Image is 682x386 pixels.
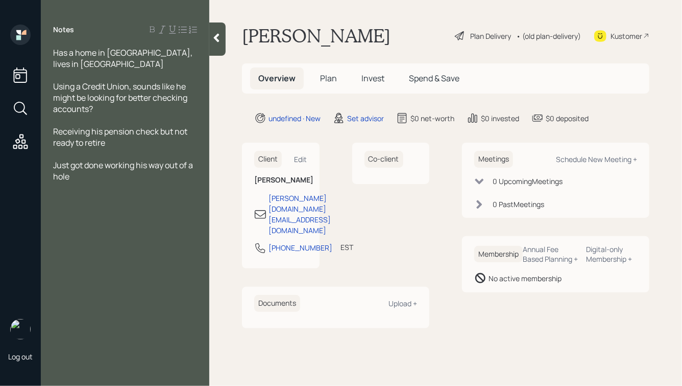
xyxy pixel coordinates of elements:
[53,160,194,182] span: Just got done working his way out of a hole
[470,31,511,41] div: Plan Delivery
[53,47,194,70] span: Has a home in [GEOGRAPHIC_DATA], lives in [GEOGRAPHIC_DATA]
[546,113,589,124] div: $0 deposited
[320,73,337,84] span: Plan
[361,73,384,84] span: Invest
[556,154,637,164] div: Schedule New Meeting +
[269,242,332,253] div: [PHONE_NUMBER]
[410,113,454,124] div: $0 net-worth
[493,176,563,187] div: 0 Upcoming Meeting s
[254,151,282,168] h6: Client
[587,244,637,264] div: Digital-only Membership +
[523,244,578,264] div: Annual Fee Based Planning +
[269,193,331,236] div: [PERSON_NAME][DOMAIN_NAME][EMAIL_ADDRESS][DOMAIN_NAME]
[269,113,321,124] div: undefined · New
[388,299,417,308] div: Upload +
[254,295,300,312] h6: Documents
[409,73,459,84] span: Spend & Save
[254,176,307,185] h6: [PERSON_NAME]
[340,242,353,253] div: EST
[493,199,544,210] div: 0 Past Meeting s
[8,352,33,361] div: Log out
[53,81,189,115] span: Using a Credit Union, sounds like he might be looking for better checking accounts?
[53,25,74,35] label: Notes
[489,273,562,284] div: No active membership
[516,31,581,41] div: • (old plan-delivery)
[53,126,189,148] span: Receiving his pension check but not ready to retire
[474,246,523,263] h6: Membership
[258,73,296,84] span: Overview
[481,113,519,124] div: $0 invested
[295,154,307,164] div: Edit
[474,151,513,168] h6: Meetings
[364,151,403,168] h6: Co-client
[10,319,31,339] img: hunter_neumayer.jpg
[242,25,391,47] h1: [PERSON_NAME]
[611,31,642,41] div: Kustomer
[347,113,384,124] div: Set advisor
